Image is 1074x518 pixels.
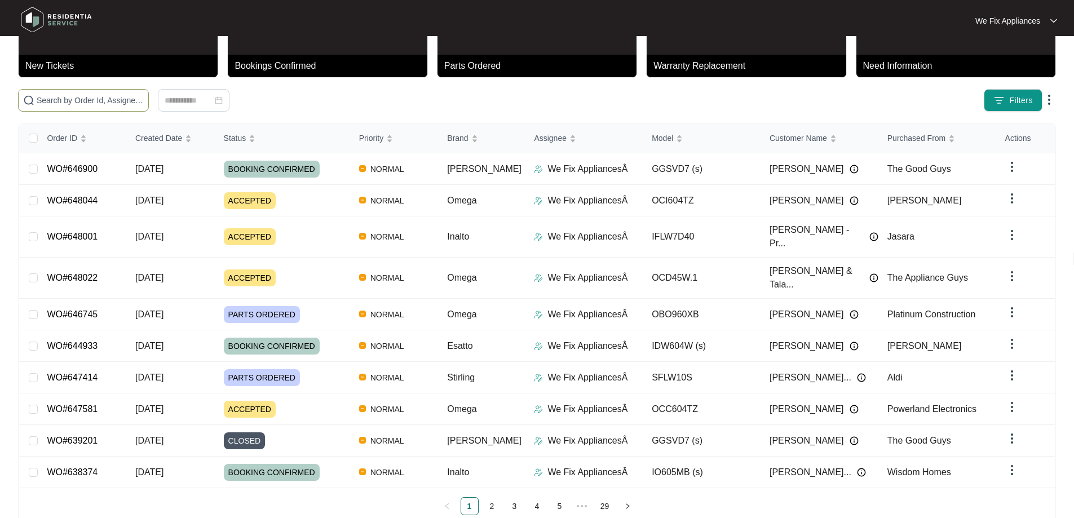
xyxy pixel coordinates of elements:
img: dropdown arrow [1005,306,1019,319]
img: Info icon [869,273,878,282]
img: Assigner Icon [534,436,543,445]
a: 1 [461,498,478,515]
span: [PERSON_NAME] & Tala... [770,264,864,291]
a: WO#639201 [47,436,98,445]
span: Stirling [447,373,475,382]
p: New Tickets [25,59,218,73]
img: residentia service logo [17,3,96,37]
span: [DATE] [135,309,163,319]
li: Previous Page [438,497,456,515]
span: Assignee [534,132,567,144]
img: dropdown arrow [1005,160,1019,174]
img: Vercel Logo [359,197,366,203]
span: left [444,503,450,510]
th: Created Date [126,123,215,153]
td: IO605MB (s) [643,457,761,488]
th: Actions [996,123,1055,153]
span: [PERSON_NAME]... [770,371,851,384]
img: Assigner Icon [534,468,543,477]
a: WO#648022 [47,273,98,282]
img: Vercel Logo [359,233,366,240]
img: Info icon [850,310,859,319]
span: [PERSON_NAME] - Pr... [770,223,864,250]
img: dropdown arrow [1005,463,1019,477]
img: Assigner Icon [534,310,543,319]
span: Omega [447,309,476,319]
span: Jasara [887,232,914,241]
img: Info icon [850,165,859,174]
span: Customer Name [770,132,827,144]
button: filter iconFilters [984,89,1042,112]
span: [PERSON_NAME] [770,308,844,321]
span: [DATE] [135,273,163,282]
span: CLOSED [224,432,266,449]
img: Assigner Icon [534,273,543,282]
span: NORMAL [366,434,409,448]
span: [DATE] [135,404,163,414]
img: Vercel Logo [359,405,366,412]
span: ACCEPTED [224,269,276,286]
p: Warranty Replacement [653,59,846,73]
a: WO#648001 [47,232,98,241]
li: 29 [596,497,614,515]
span: The Appliance Guys [887,273,968,282]
p: We Fix AppliancesÂ [547,308,627,321]
span: [PERSON_NAME] [770,434,844,448]
span: [PERSON_NAME] [770,402,844,416]
span: [PERSON_NAME] [447,164,521,174]
p: We Fix AppliancesÂ [547,162,627,176]
th: Customer Name [761,123,878,153]
span: ••• [573,497,591,515]
span: Filters [1009,95,1033,107]
p: We Fix AppliancesÂ [547,271,627,285]
span: [DATE] [135,373,163,382]
img: Assigner Icon [534,196,543,205]
span: Purchased From [887,132,945,144]
span: [PERSON_NAME] [887,341,962,351]
td: OCC604TZ [643,393,761,425]
span: NORMAL [366,271,409,285]
p: We Fix AppliancesÂ [547,371,627,384]
li: Next 5 Pages [573,497,591,515]
a: WO#638374 [47,467,98,477]
img: Info icon [850,342,859,351]
td: GGSVD7 (s) [643,153,761,185]
img: filter icon [993,95,1005,106]
th: Model [643,123,761,153]
span: right [624,503,631,510]
button: right [618,497,637,515]
p: We Fix AppliancesÂ [547,194,627,207]
img: Assigner Icon [534,232,543,241]
span: [DATE] [135,467,163,477]
span: BOOKING CONFIRMED [224,161,320,178]
img: Info icon [857,468,866,477]
input: Search by Order Id, Assignee Name, Customer Name, Brand and Model [37,94,144,107]
span: The Good Guys [887,164,951,174]
a: 2 [484,498,501,515]
span: NORMAL [366,402,409,416]
span: Brand [447,132,468,144]
span: Priority [359,132,384,144]
img: search-icon [23,95,34,106]
a: 4 [529,498,546,515]
img: Assigner Icon [534,165,543,174]
th: Assignee [525,123,643,153]
img: Info icon [857,373,866,382]
span: Status [224,132,246,144]
th: Status [215,123,350,153]
img: Assigner Icon [534,373,543,382]
img: Vercel Logo [359,165,366,172]
span: The Good Guys [887,436,951,445]
p: We Fix AppliancesÂ [547,230,627,243]
button: left [438,497,456,515]
span: NORMAL [366,230,409,243]
td: OBO960XB [643,299,761,330]
td: SFLW10S [643,362,761,393]
img: Vercel Logo [359,342,366,349]
li: 3 [506,497,524,515]
a: WO#646745 [47,309,98,319]
img: Vercel Logo [359,437,366,444]
span: ACCEPTED [224,192,276,209]
img: dropdown arrow [1005,337,1019,351]
span: Created Date [135,132,182,144]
